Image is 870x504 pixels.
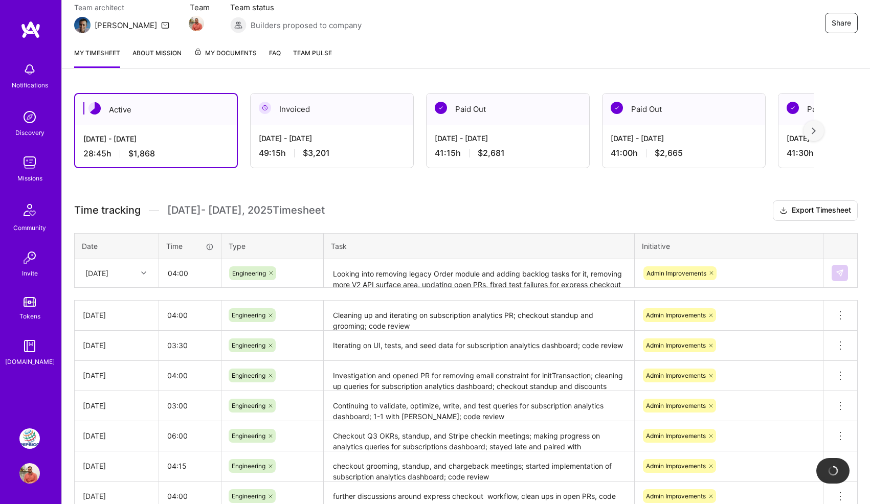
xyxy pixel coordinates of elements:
img: Team Architect [74,17,91,33]
textarea: Iterating on UI, tests, and seed data for subscription analytics dashboard; code review [325,332,633,360]
span: [DATE] - [DATE] , 2025 Timesheet [167,204,325,217]
img: PepsiCo: eCommerce Elixir Development [19,428,40,449]
span: Team status [230,2,362,13]
img: Builders proposed to company [230,17,247,33]
a: PepsiCo: eCommerce Elixir Development [17,428,42,449]
img: tokens [24,297,36,307]
span: Time tracking [74,204,141,217]
img: loading [828,466,838,476]
span: Admin Improvements [646,432,706,440]
img: bell [19,59,40,80]
textarea: Checkout Q3 OKRs, standup, and Stripe checkin meetings; making progress on analytics queries for ... [325,422,633,450]
span: Engineering [232,269,266,277]
textarea: checkout grooming, standup, and chargeback meetings; started implementation of subscription analy... [325,452,633,480]
textarea: Investigation and opened PR for removing email constraint for initTransaction; cleaning up querie... [325,362,633,390]
input: HH:MM [159,362,221,389]
input: HH:MM [159,392,221,419]
div: Invoiced [251,94,413,125]
img: Team Member Avatar [189,16,204,31]
div: Invite [22,268,38,279]
button: Export Timesheet [773,200,858,221]
span: Share [832,18,851,28]
span: Admin Improvements [646,269,706,277]
th: Task [324,233,635,259]
div: Time [166,241,214,251]
input: HH:MM [159,302,221,329]
span: Engineering [232,311,265,319]
span: Engineering [232,462,265,470]
div: Missions [17,173,42,184]
div: [DATE] [83,400,150,411]
th: Type [221,233,324,259]
div: Community [13,222,46,233]
span: Engineering [232,341,265,349]
div: Paid Out [427,94,589,125]
a: User Avatar [17,463,42,484]
span: Team [190,2,210,13]
textarea: Continuing to validate, optimize, write, and test queries for subscription analytics dashboard; 1... [325,392,633,420]
img: Submit [836,269,844,277]
i: icon Download [779,205,788,216]
span: Team architect [74,2,169,13]
img: logo [20,20,41,39]
span: $3,201 [303,148,330,158]
img: User Avatar [19,463,40,484]
img: Paid Out [611,102,623,114]
div: [DATE] [83,370,150,381]
img: Invoiced [259,102,271,114]
span: Admin Improvements [646,372,706,379]
div: [DATE] [85,268,108,279]
img: Paid Out [435,102,447,114]
span: Engineering [232,402,265,409]
div: [DATE] [83,430,150,441]
th: Date [75,233,159,259]
a: Team Pulse [293,48,332,68]
span: Admin Improvements [646,341,706,349]
span: Engineering [232,492,265,500]
span: Engineering [232,432,265,440]
span: Admin Improvements [646,402,706,409]
img: Active [88,102,101,114]
div: Initiative [642,241,816,251]
div: Notifications [12,80,48,90]
img: Paid Out [787,102,799,114]
div: null [832,265,849,281]
span: $2,681 [478,148,505,158]
img: guide book [19,336,40,356]
div: [DATE] - [DATE] [83,133,229,144]
button: Share [825,13,858,33]
span: Engineering [232,372,265,379]
input: HH:MM [159,422,221,449]
textarea: Looking into removing legacy Order module and adding backlog tasks for it, removing more V2 API s... [325,260,633,287]
span: $2,665 [655,148,683,158]
span: Team Pulse [293,49,332,57]
div: [DATE] - [DATE] [259,133,405,144]
i: icon Chevron [141,270,146,276]
div: [DATE] [83,461,150,471]
div: [DATE] [83,340,150,351]
span: $1,868 [128,148,155,159]
input: HH:MM [159,452,221,479]
input: HH:MM [160,260,220,287]
a: Team Member Avatar [190,15,203,32]
div: 41:00 h [611,148,757,158]
div: 41:15 h [435,148,581,158]
div: [DATE] - [DATE] [611,133,757,144]
a: My Documents [194,48,257,68]
span: Admin Improvements [646,311,706,319]
div: [DOMAIN_NAME] [5,356,55,367]
textarea: Cleaning up and iterating on subscription analytics PR; checkout standup and grooming; code review [325,302,633,330]
input: HH:MM [159,332,221,359]
img: discovery [19,107,40,127]
div: [DATE] [83,491,150,501]
img: Invite [19,247,40,268]
div: [DATE] - [DATE] [435,133,581,144]
span: My Documents [194,48,257,59]
a: My timesheet [74,48,120,68]
span: Admin Improvements [646,462,706,470]
div: [PERSON_NAME] [95,20,157,31]
div: Active [75,94,237,125]
div: Discovery [15,127,44,138]
a: About Mission [132,48,182,68]
div: 49:15 h [259,148,405,158]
